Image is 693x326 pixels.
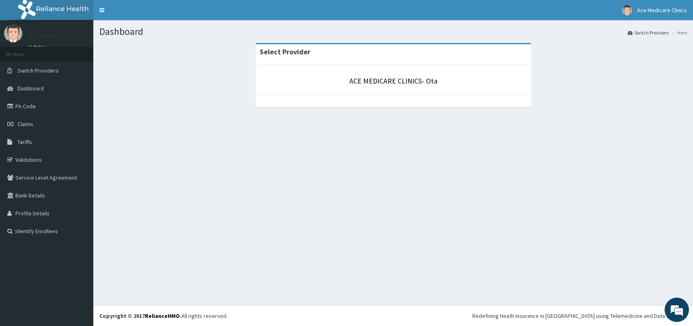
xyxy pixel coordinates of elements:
[260,47,310,56] strong: Select Provider
[669,29,687,36] li: Here
[637,6,687,14] span: Ace Medicare Clinics
[28,44,48,50] a: Online
[17,138,32,146] span: Tariffs
[472,312,687,320] div: Redefining Heath Insurance in [GEOGRAPHIC_DATA] using Telemedicine and Data Science!
[17,120,33,128] span: Claims
[622,5,632,15] img: User Image
[93,305,693,326] footer: All rights reserved.
[17,67,59,74] span: Switch Providers
[628,29,669,36] a: Switch Providers
[17,85,44,92] span: Dashboard
[4,24,22,43] img: User Image
[99,312,181,320] strong: Copyright © 2017 .
[99,26,687,37] h1: Dashboard
[28,33,92,40] p: Ace Medicare Clinics
[145,312,180,320] a: RelianceHMO
[349,76,437,86] a: ACE MEDICARE CLINICS- Ota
